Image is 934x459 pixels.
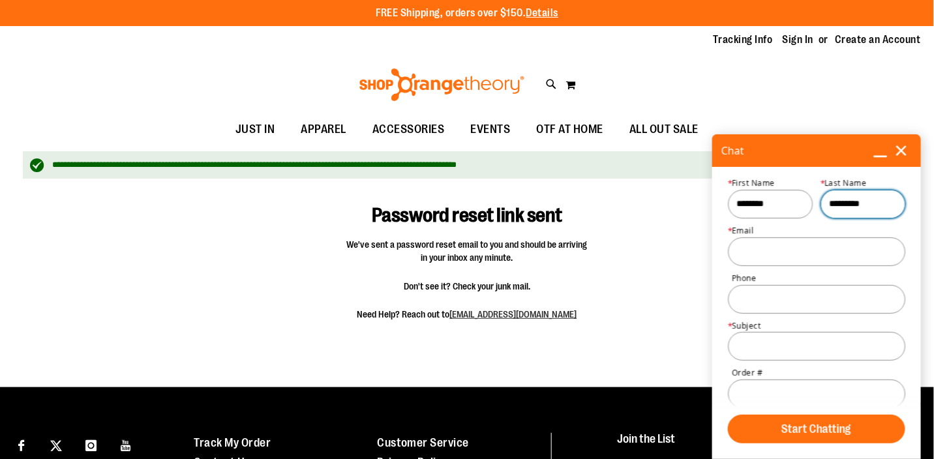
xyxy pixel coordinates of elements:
p: FREE Shipping, orders over $150. [376,6,559,21]
img: Twitter [50,440,62,452]
a: Create an Account [836,33,922,47]
a: Visit our Instagram page [80,433,102,456]
span: ALL OUT SALE [629,115,699,144]
span: Start Chatting [732,423,901,436]
button: Close dialog [891,140,912,161]
span: OTF AT HOME [537,115,604,144]
span: Required [728,320,733,332]
span: Subject [732,320,761,331]
a: Tracking Info [713,33,773,47]
span: Required [728,225,733,237]
button: Start Chatting [728,415,905,443]
span: Last Name [824,177,867,188]
a: Track My Order [194,436,271,449]
span: JUST IN [235,115,275,144]
img: Shop Orangetheory [357,68,526,101]
a: [EMAIL_ADDRESS][DOMAIN_NAME] [450,309,577,319]
h4: Join the List [618,433,909,457]
h2: Chat [721,140,870,161]
span: Required [728,177,733,189]
a: Visit our Facebook page [10,433,33,456]
button: Minimize chat [870,140,891,161]
span: Don't see it? Check your junk mail. [346,280,588,293]
span: ACCESSORIES [372,115,445,144]
a: Visit our Youtube page [115,433,138,456]
span: Email [732,225,754,235]
span: APPAREL [301,115,347,144]
span: Order # [732,367,763,378]
span: First Name [732,177,775,188]
span: We've sent a password reset email to you and should be arriving in your inbox any minute. [346,238,588,264]
span: Required [821,177,826,189]
a: Customer Service [377,436,469,449]
a: Sign In [783,33,814,47]
span: Need Help? Reach out to [346,308,588,321]
span: Phone [732,273,757,283]
a: Details [526,7,559,19]
span: EVENTS [471,115,511,144]
h1: Password reset link sent [315,185,620,227]
a: Visit our X page [45,433,68,456]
